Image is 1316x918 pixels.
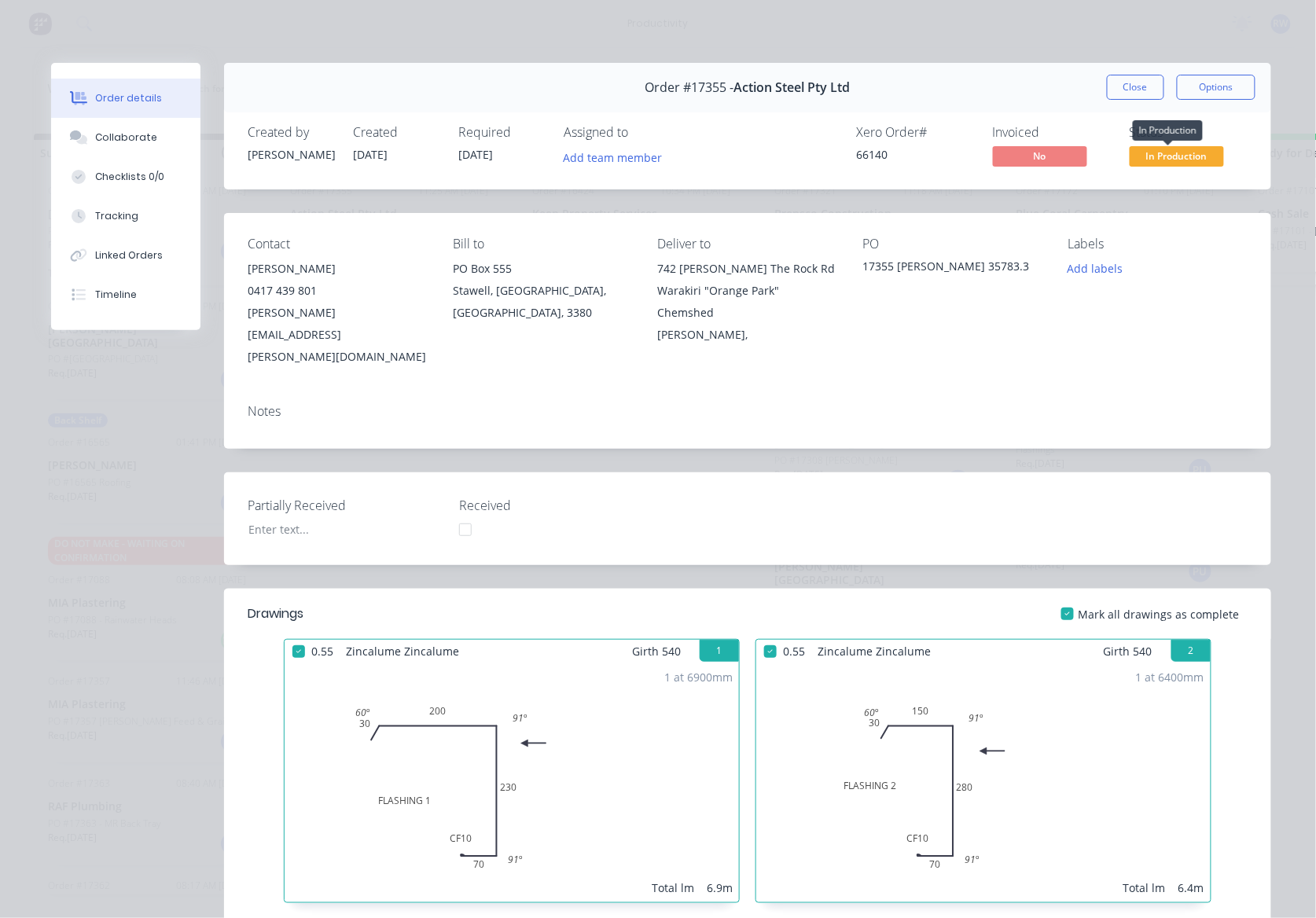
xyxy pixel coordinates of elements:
div: PO [862,237,1042,252]
div: Contact [248,237,428,252]
div: 6.4m [1178,879,1204,896]
button: Order details [51,79,200,118]
button: 1 [700,640,739,662]
button: Tracking [51,196,200,236]
button: Timeline [51,275,200,314]
div: [PERSON_NAME]0417 439 801[PERSON_NAME][EMAIL_ADDRESS][PERSON_NAME][DOMAIN_NAME] [248,258,428,368]
div: Collaborate [95,130,157,145]
span: No [993,146,1087,166]
div: Invoiced [993,125,1111,140]
div: Bill to [453,237,633,252]
div: PO Box 555 [453,258,633,280]
span: Order #17355 - [645,80,734,95]
div: PO Box 555Stawell, [GEOGRAPHIC_DATA], [GEOGRAPHIC_DATA], 3380 [453,258,633,324]
label: Partially Received [248,496,444,515]
button: 2 [1171,640,1211,662]
div: Linked Orders [95,248,163,263]
div: Notes [248,404,1248,419]
div: Order details [95,91,162,105]
div: [PERSON_NAME], [658,324,838,346]
div: Drawings [248,604,303,623]
div: Created [353,125,439,140]
span: 0.55 [777,640,811,663]
div: Status [1130,125,1248,140]
div: [PERSON_NAME] [248,258,428,280]
span: Zincalume Zincalume [811,640,937,663]
div: 17355 [PERSON_NAME] 35783.3 [862,258,1042,280]
span: Girth 540 [632,640,681,663]
div: 66140 [856,146,974,163]
span: Zincalume Zincalume [340,640,465,663]
div: Stawell, [GEOGRAPHIC_DATA], [GEOGRAPHIC_DATA], 3380 [453,280,633,324]
div: Deliver to [658,237,838,252]
div: 1 at 6400mm [1136,669,1204,685]
div: 1 at 6900mm [664,669,733,685]
button: Collaborate [51,118,200,157]
label: Received [459,496,656,515]
div: In Production [1133,120,1203,141]
div: Created by [248,125,334,140]
div: 742 [PERSON_NAME] The Rock Rd Warakiri "Orange Park" Chemshed [658,258,838,324]
div: 742 [PERSON_NAME] The Rock Rd Warakiri "Orange Park" Chemshed[PERSON_NAME], [658,258,838,346]
button: Close [1107,75,1164,100]
button: Add team member [555,146,671,167]
div: Total lm [652,879,694,896]
div: 0417 439 801 [248,280,428,302]
span: [DATE] [458,147,493,162]
div: [PERSON_NAME] [248,146,334,163]
div: Xero Order # [856,125,974,140]
button: Checklists 0/0 [51,157,200,196]
button: In Production [1130,146,1224,170]
button: Options [1177,75,1255,100]
div: Timeline [95,288,137,302]
div: FLASHING 230150280CF107060º91º91º1 at 6400mmTotal lm6.4m [756,663,1211,902]
div: Tracking [95,209,138,223]
span: 0.55 [305,640,340,663]
span: Girth 540 [1104,640,1152,663]
div: Checklists 0/0 [95,170,164,184]
span: [DATE] [353,147,388,162]
div: FLASHING 130200230CF107060º91º91º1 at 6900mmTotal lm6.9m [285,663,739,902]
div: [PERSON_NAME][EMAIL_ADDRESS][PERSON_NAME][DOMAIN_NAME] [248,302,428,368]
span: In Production [1130,146,1224,166]
button: Add team member [564,146,671,167]
div: Labels [1068,237,1248,252]
span: Mark all drawings as complete [1079,606,1240,622]
span: Action Steel Pty Ltd [734,80,851,95]
div: 6.9m [707,879,733,896]
div: Assigned to [564,125,721,140]
button: Add labels [1059,258,1131,279]
div: Required [458,125,545,140]
div: Total lm [1123,879,1166,896]
button: Linked Orders [51,236,200,275]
